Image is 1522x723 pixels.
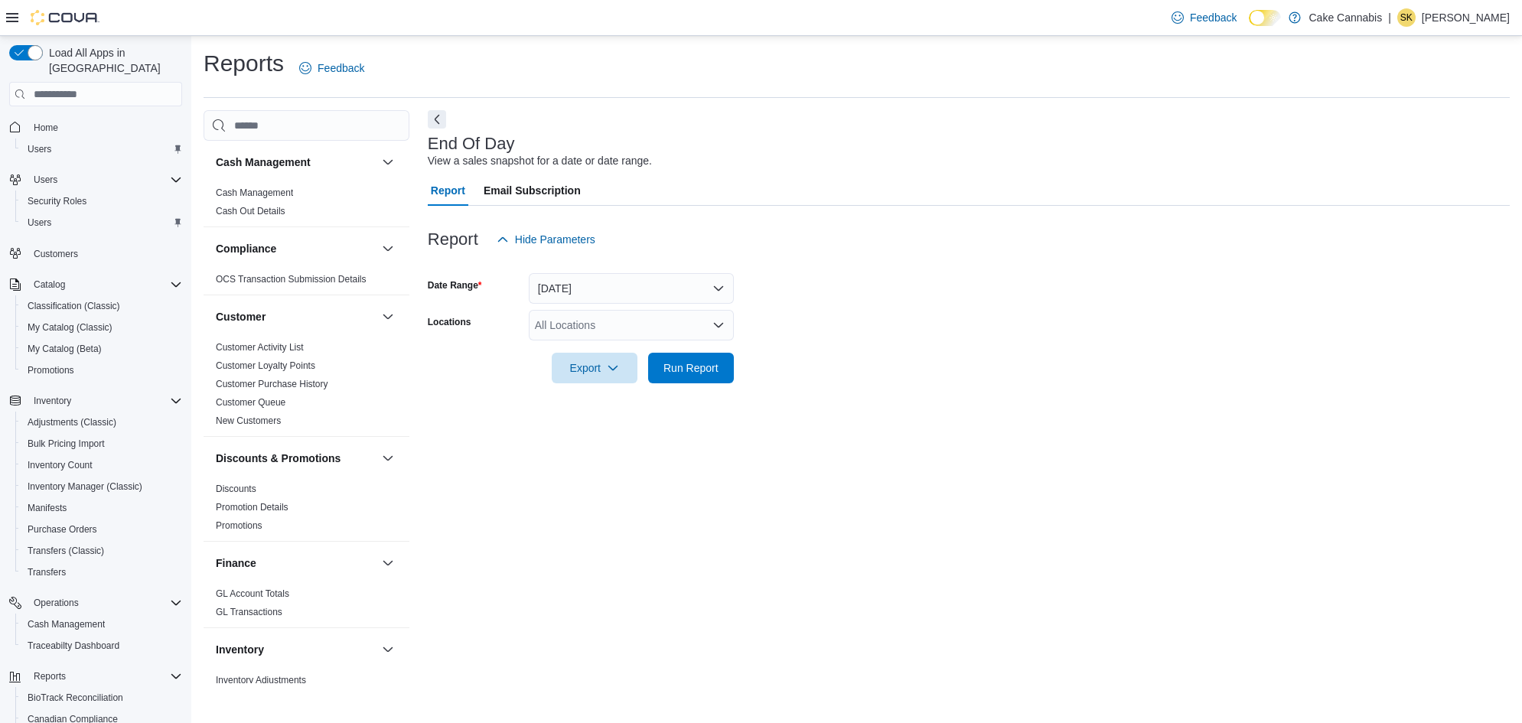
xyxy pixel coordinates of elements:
button: Inventory Manager (Classic) [15,476,188,497]
span: Reports [28,667,182,686]
button: Users [15,138,188,160]
a: Traceabilty Dashboard [21,637,125,655]
span: Cash Management [28,618,105,630]
div: Finance [204,585,409,627]
a: Feedback [293,53,370,83]
label: Date Range [428,279,482,291]
button: Users [28,171,64,189]
button: My Catalog (Beta) [15,338,188,360]
span: Transfers (Classic) [21,542,182,560]
span: Manifests [21,499,182,517]
span: Security Roles [28,195,86,207]
span: Users [21,213,182,232]
a: Customer Activity List [216,342,304,353]
button: Operations [28,594,85,612]
button: Bulk Pricing Import [15,433,188,454]
a: Cash Out Details [216,206,285,217]
h3: Cash Management [216,155,311,170]
span: Classification (Classic) [21,297,182,315]
a: Transfers [21,563,72,581]
span: My Catalog (Classic) [28,321,112,334]
span: My Catalog (Classic) [21,318,182,337]
span: Catalog [28,275,182,294]
button: Customer [216,309,376,324]
button: Manifests [15,497,188,519]
span: Home [28,117,182,136]
button: Traceabilty Dashboard [15,635,188,656]
a: Purchase Orders [21,520,103,539]
button: Classification (Classic) [15,295,188,317]
span: Reports [34,670,66,682]
div: Samuel Keathley [1397,8,1416,27]
span: Inventory [34,395,71,407]
h3: Discounts & Promotions [216,451,341,466]
span: Transfers (Classic) [28,545,104,557]
div: Compliance [204,270,409,295]
span: Users [21,140,182,158]
a: Adjustments (Classic) [21,413,122,432]
span: Manifests [28,502,67,514]
span: Security Roles [21,192,182,210]
span: Traceabilty Dashboard [21,637,182,655]
span: Users [28,217,51,229]
span: Promotions [21,361,182,379]
button: Users [15,212,188,233]
a: Bulk Pricing Import [21,435,111,453]
span: Inventory Manager (Classic) [28,480,142,493]
button: Security Roles [15,191,188,212]
button: Cash Management [216,155,376,170]
h1: Reports [204,48,284,79]
a: Customer Loyalty Points [216,360,315,371]
h3: Customer [216,309,266,324]
a: Inventory Manager (Classic) [21,477,148,496]
h3: Report [428,230,478,249]
button: Users [3,169,188,191]
a: Users [21,213,57,232]
button: Discounts & Promotions [379,449,397,467]
button: Inventory [379,640,397,659]
a: Classification (Classic) [21,297,126,315]
a: Inventory Count [21,456,99,474]
span: Customers [28,244,182,263]
button: [DATE] [529,273,734,304]
h3: Inventory [216,642,264,657]
span: Inventory Count [28,459,93,471]
span: Adjustments (Classic) [28,416,116,428]
button: Inventory [3,390,188,412]
span: Users [34,174,57,186]
button: Compliance [216,241,376,256]
span: BioTrack Reconciliation [21,689,182,707]
button: Adjustments (Classic) [15,412,188,433]
a: BioTrack Reconciliation [21,689,129,707]
a: Transfers (Classic) [21,542,110,560]
a: OCS Transaction Submission Details [216,274,367,285]
h3: End Of Day [428,135,515,153]
span: Bulk Pricing Import [28,438,105,450]
button: Customer [379,308,397,326]
span: Export [561,353,628,383]
button: Finance [379,554,397,572]
h3: Compliance [216,241,276,256]
a: Cash Management [21,615,111,633]
span: My Catalog (Beta) [21,340,182,358]
button: Catalog [28,275,71,294]
button: Inventory [216,642,376,657]
a: Security Roles [21,192,93,210]
span: Home [34,122,58,134]
span: Users [28,143,51,155]
span: My Catalog (Beta) [28,343,102,355]
a: New Customers [216,415,281,426]
span: Transfers [28,566,66,578]
span: Transfers [21,563,182,581]
span: Adjustments (Classic) [21,413,182,432]
a: Discounts [216,484,256,494]
a: Feedback [1165,2,1243,33]
a: GL Transactions [216,607,282,617]
button: Hide Parameters [490,224,601,255]
span: Catalog [34,278,65,291]
button: Transfers [15,562,188,583]
a: Promotions [216,520,262,531]
span: Inventory [28,392,182,410]
span: Classification (Classic) [28,300,120,312]
span: Run Report [663,360,719,376]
